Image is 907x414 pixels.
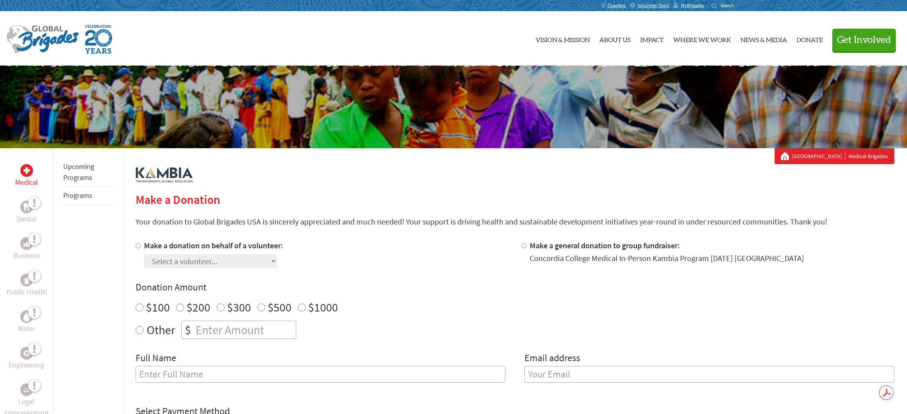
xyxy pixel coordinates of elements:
p: Public Health [6,286,47,298]
a: About Us [599,18,631,59]
img: Water [23,312,30,321]
img: Medical [23,167,30,174]
a: BusinessBusiness [13,237,40,261]
span: Chapters [608,2,626,9]
label: Other [147,321,175,339]
a: Vision & Mission [536,18,590,59]
a: [GEOGRAPHIC_DATA] [792,152,845,160]
img: Dental [23,203,30,211]
a: Public HealthPublic Health [6,274,47,298]
a: Donate [796,18,823,59]
div: Legal Empowerment [20,383,33,396]
img: Global Brigades Celebrating 20 Years [85,25,112,54]
img: Public Health [23,276,30,284]
input: Enter Full Name [136,366,505,383]
a: News & Media [740,18,787,59]
div: Business [20,237,33,250]
li: Programs [63,187,113,205]
div: Dental [20,201,33,213]
li: Upcoming Programs [63,158,113,187]
label: Make a general donation to group fundraiser: [530,240,680,250]
a: WaterWater [18,310,35,334]
a: Where We Work [673,18,731,59]
label: $100 [146,300,170,315]
a: EngineeringEngineering [9,347,44,371]
h4: Donation Amount [136,281,894,294]
p: Dental [17,213,37,224]
span: MyBrigades [681,2,704,9]
div: Medical [20,164,33,177]
span: Get Involved [837,35,891,45]
p: Business [13,250,40,261]
label: Full Name [136,352,176,366]
img: Engineering [23,350,30,356]
p: Your donation to Global Brigades USA is sincerely appreciated and much needed! Your support is dr... [136,216,894,227]
label: $200 [186,300,210,315]
img: logo-kambia.png [136,167,193,183]
p: Engineering [9,360,44,371]
img: Business [23,240,30,247]
label: Make a donation on behalf of a volunteer: [144,240,283,250]
span: Volunteer Tools [638,2,669,9]
div: Engineering [20,347,33,360]
div: Medical Brigades [781,152,888,160]
div: $ [182,321,194,339]
button: Get Involved [832,29,896,51]
a: Programs [63,191,92,200]
div: Public Health [20,274,33,286]
img: Global Brigades Logo [6,25,79,54]
label: Email address [524,352,580,366]
a: Impact [640,18,664,59]
a: DentalDental [17,201,37,224]
p: Medical [15,177,38,188]
label: $500 [268,300,291,315]
p: Water [18,323,35,334]
input: Enter Amount [194,321,296,339]
div: Water [20,310,33,323]
a: MedicalMedical [15,164,38,188]
a: Upcoming Programs [63,162,94,182]
label: $300 [227,300,251,315]
label: $1000 [308,300,338,315]
h2: Make a Donation [136,192,894,207]
div: Concordia College Medical In-Person Kambia Program [DATE] [GEOGRAPHIC_DATA] [530,253,804,264]
img: Legal Empowerment [23,387,30,392]
input: Search... [721,2,743,8]
input: Your Email [524,366,894,383]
